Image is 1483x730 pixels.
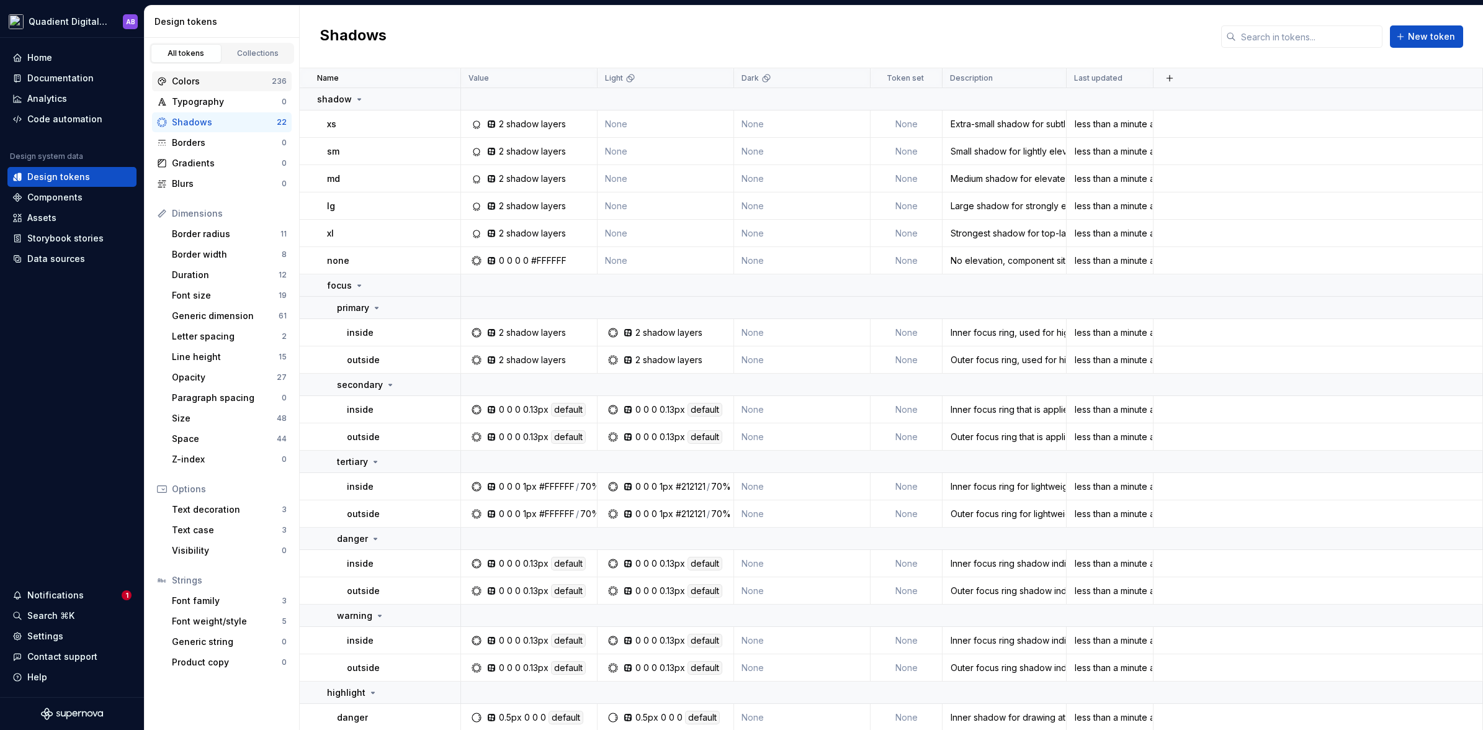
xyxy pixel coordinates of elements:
[152,112,292,132] a: Shadows22
[337,379,383,391] p: secondary
[734,500,871,528] td: None
[507,584,513,598] div: 0
[711,480,731,493] div: 70%
[1067,557,1152,570] div: less than a minute ago
[943,431,1065,443] div: Outer focus ring that is applied to form inputs and structured navigation elements, where a clear...
[167,500,292,520] a: Text decoration3
[272,76,287,86] div: 236
[734,473,871,500] td: None
[27,671,47,683] div: Help
[1067,480,1152,493] div: less than a minute ago
[499,173,566,185] div: 2 shadow layers
[337,456,368,468] p: tertiary
[507,255,513,267] div: 0
[499,634,504,647] div: 0
[499,118,566,130] div: 2 shadow layers
[7,167,137,187] a: Design tokens
[282,250,287,259] div: 8
[2,8,141,35] button: Quadient Digital Design SystemAB
[167,388,292,408] a: Paragraph spacing0
[7,109,137,129] a: Code automation
[507,634,513,647] div: 0
[551,403,586,417] div: default
[871,165,943,192] td: None
[172,636,282,648] div: Generic string
[172,544,282,557] div: Visibility
[282,331,287,341] div: 2
[167,541,292,561] a: Visibility0
[660,584,685,598] div: 0.13px
[347,327,374,339] p: inside
[515,557,521,570] div: 0
[122,590,132,600] span: 1
[282,454,287,464] div: 0
[707,508,710,520] div: /
[347,508,380,520] p: outside
[943,585,1065,597] div: Outer focus ring shadow indicating an error or invalid state.
[652,508,657,520] div: 0
[1067,227,1152,240] div: less than a minute ago
[172,330,282,343] div: Letter spacing
[27,212,56,224] div: Assets
[172,116,277,128] div: Shadows
[652,557,657,570] div: 0
[167,327,292,346] a: Letter spacing2
[887,73,924,83] p: Token set
[279,352,287,362] div: 15
[635,403,641,417] div: 0
[499,200,566,212] div: 2 shadow layers
[41,708,103,720] a: Supernova Logo
[531,255,567,267] div: #FFFFFF
[167,265,292,285] a: Duration12
[7,48,137,68] a: Home
[1408,30,1455,43] span: New token
[688,557,722,570] div: default
[167,367,292,387] a: Opacity27
[172,228,280,240] div: Border radius
[515,430,521,444] div: 0
[580,480,600,493] div: 70%
[635,354,702,366] div: 2 shadow layers
[871,500,943,528] td: None
[337,533,368,545] p: danger
[327,200,335,212] p: lg
[327,118,336,130] p: xs
[523,634,549,647] div: 0.13px
[643,430,649,444] div: 0
[499,508,504,520] div: 0
[1067,403,1152,416] div: less than a minute ago
[327,173,340,185] p: md
[515,255,521,267] div: 0
[172,453,282,466] div: Z-index
[167,632,292,652] a: Generic string0
[167,591,292,611] a: Font family3
[523,430,549,444] div: 0.13px
[635,327,702,339] div: 2 shadow layers
[580,508,600,520] div: 70%
[635,430,641,444] div: 0
[871,220,943,247] td: None
[172,96,282,108] div: Typography
[1067,118,1152,130] div: less than a minute ago
[643,557,649,570] div: 0
[635,480,641,493] div: 0
[172,75,272,88] div: Colors
[282,546,287,556] div: 0
[282,393,287,403] div: 0
[576,480,579,493] div: /
[499,430,504,444] div: 0
[317,73,339,83] p: Name
[1074,73,1122,83] p: Last updated
[499,255,504,267] div: 0
[515,480,521,493] div: 0
[1067,431,1152,443] div: less than a minute ago
[943,403,1065,416] div: Inner focus ring that is applied to form inputs and structured navigation elements, where a clear...
[871,423,943,451] td: None
[499,145,566,158] div: 2 shadow layers
[347,354,380,366] p: outside
[172,351,279,363] div: Line height
[279,291,287,300] div: 19
[676,480,706,493] div: #212121
[155,48,217,58] div: All tokens
[871,110,943,138] td: None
